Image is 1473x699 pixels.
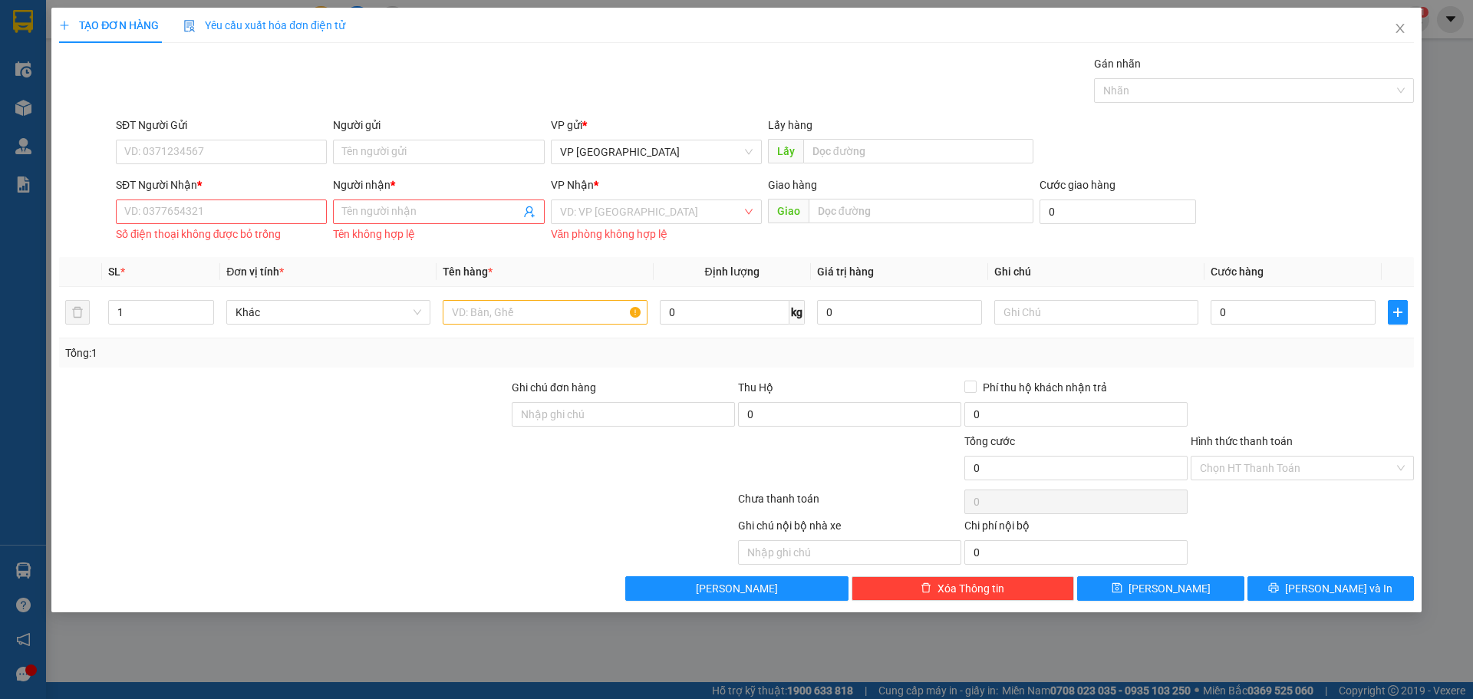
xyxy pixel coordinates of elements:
[116,226,327,243] div: Số điện thoại không được bỏ trống
[625,576,849,601] button: [PERSON_NAME]
[333,176,544,193] div: Người nhận
[964,435,1015,447] span: Tổng cước
[236,301,421,324] span: Khác
[938,580,1004,597] span: Xóa Thông tin
[1394,22,1406,35] span: close
[964,517,1188,540] div: Chi phí nội bộ
[803,139,1033,163] input: Dọc đường
[768,139,803,163] span: Lấy
[551,117,762,134] div: VP gửi
[59,19,159,31] span: TẠO ĐƠN HÀNG
[736,490,963,517] div: Chưa thanh toán
[817,300,982,325] input: 0
[512,381,596,394] label: Ghi chú đơn hàng
[1040,179,1115,191] label: Cước giao hàng
[512,402,735,427] input: Ghi chú đơn hàng
[1129,580,1211,597] span: [PERSON_NAME]
[977,379,1113,396] span: Phí thu hộ khách nhận trả
[551,226,762,243] div: Văn phòng không hợp lệ
[738,381,773,394] span: Thu Hộ
[994,300,1198,325] input: Ghi Chú
[443,265,493,278] span: Tên hàng
[1040,199,1196,224] input: Cước giao hàng
[108,265,120,278] span: SL
[551,179,594,191] span: VP Nhận
[1112,582,1122,595] span: save
[183,19,345,31] span: Yêu cầu xuất hóa đơn điện tử
[705,265,760,278] span: Định lượng
[333,226,544,243] div: Tên không hợp lệ
[809,199,1033,223] input: Dọc đường
[226,265,284,278] span: Đơn vị tính
[1388,300,1408,325] button: plus
[768,179,817,191] span: Giao hàng
[921,582,931,595] span: delete
[443,300,647,325] input: VD: Bàn, Ghế
[1247,576,1414,601] button: printer[PERSON_NAME] và In
[116,176,327,193] div: SĐT Người Nhận
[768,199,809,223] span: Giao
[1077,576,1244,601] button: save[PERSON_NAME]
[738,517,961,540] div: Ghi chú nội bộ nhà xe
[852,576,1075,601] button: deleteXóa Thông tin
[696,580,778,597] span: [PERSON_NAME]
[817,265,874,278] span: Giá trị hàng
[333,117,544,134] div: Người gửi
[988,257,1204,287] th: Ghi chú
[1379,8,1422,51] button: Close
[59,20,70,31] span: plus
[789,300,805,325] span: kg
[1268,582,1279,595] span: printer
[65,300,90,325] button: delete
[1389,306,1407,318] span: plus
[523,206,535,218] span: user-add
[65,345,568,361] div: Tổng: 1
[1094,58,1141,70] label: Gán nhãn
[768,119,812,131] span: Lấy hàng
[1191,435,1293,447] label: Hình thức thanh toán
[1285,580,1392,597] span: [PERSON_NAME] và In
[738,540,961,565] input: Nhập ghi chú
[560,140,753,163] span: VP Mỹ Đình
[116,117,327,134] div: SĐT Người Gửi
[1211,265,1264,278] span: Cước hàng
[183,20,196,32] img: icon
